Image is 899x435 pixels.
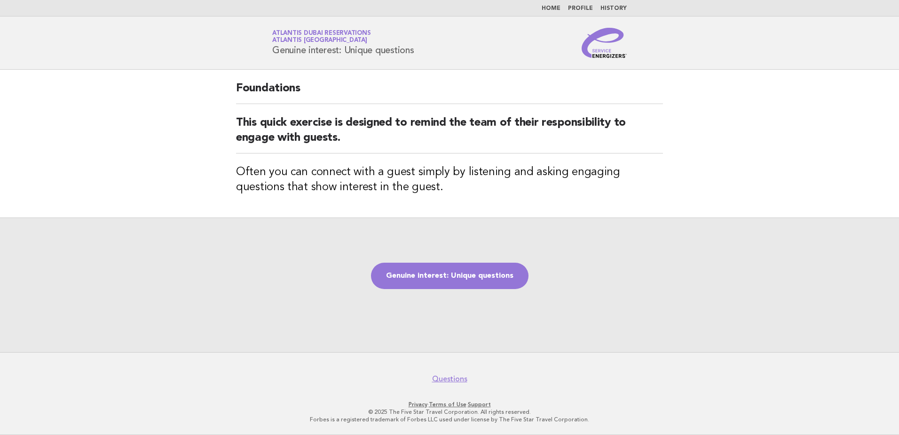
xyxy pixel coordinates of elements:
h2: Foundations [236,81,663,104]
a: Atlantis Dubai ReservationsAtlantis [GEOGRAPHIC_DATA] [272,30,371,43]
p: Forbes is a registered trademark of Forbes LLC used under license by The Five Star Travel Corpora... [162,416,737,423]
a: Terms of Use [429,401,466,408]
a: Home [542,6,560,11]
a: History [600,6,627,11]
a: Support [468,401,491,408]
span: Atlantis [GEOGRAPHIC_DATA] [272,38,367,44]
a: Profile [568,6,593,11]
h3: Often you can connect with a guest simply by listening and asking engaging questions that show in... [236,165,663,195]
img: Service Energizers [582,28,627,58]
h2: This quick exercise is designed to remind the team of their responsibility to engage with guests. [236,115,663,153]
a: Questions [432,374,467,384]
h1: Genuine interest: Unique questions [272,31,414,55]
p: · · [162,401,737,408]
p: © 2025 The Five Star Travel Corporation. All rights reserved. [162,408,737,416]
a: Privacy [409,401,427,408]
a: Genuine interest: Unique questions [371,263,528,289]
